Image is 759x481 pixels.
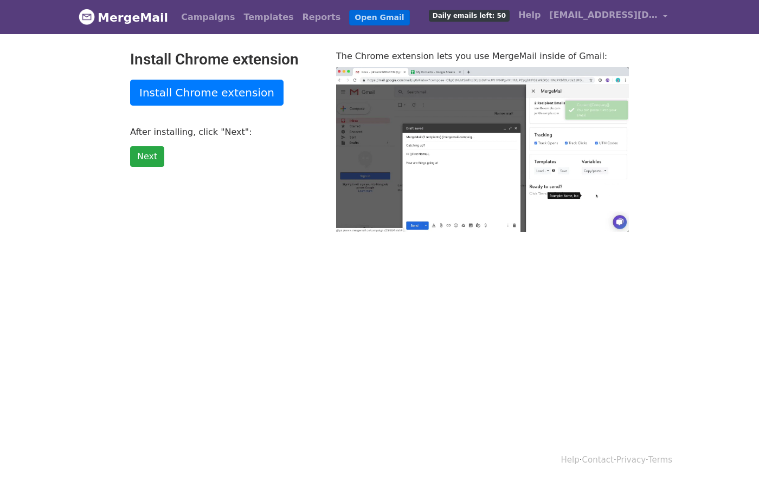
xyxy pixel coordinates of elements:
a: Help [514,4,545,26]
a: Privacy [616,455,646,465]
p: The Chrome extension lets you use MergeMail inside of Gmail: [336,50,629,62]
span: [EMAIL_ADDRESS][DOMAIN_NAME] [549,9,658,22]
a: Reports [298,6,345,28]
a: [EMAIL_ADDRESS][DOMAIN_NAME] [545,4,672,30]
h2: Install Chrome extension [130,50,320,69]
span: Daily emails left: 50 [429,10,510,22]
img: MergeMail logo [79,9,95,25]
a: Terms [648,455,672,465]
a: Campaigns [177,6,239,28]
a: Daily emails left: 50 [424,4,514,26]
iframe: Chat Widget [705,429,759,481]
a: Templates [239,6,298,28]
a: MergeMail [79,6,168,29]
a: Help [561,455,580,465]
p: After installing, click "Next": [130,126,320,138]
a: Open Gmail [349,10,409,25]
a: Install Chrome extension [130,80,284,106]
a: Contact [582,455,614,465]
a: Next [130,146,164,167]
